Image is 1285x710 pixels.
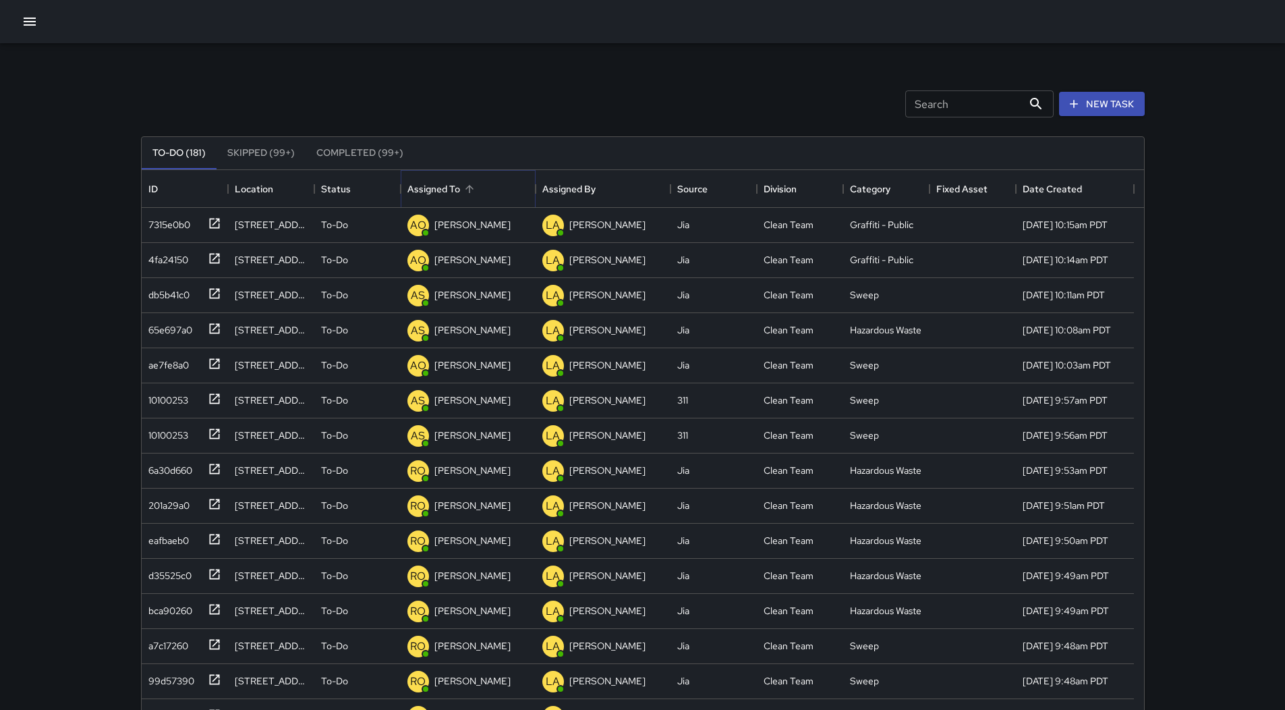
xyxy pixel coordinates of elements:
[143,528,189,547] div: eafbaeb0
[235,170,273,208] div: Location
[677,393,688,407] div: 311
[1023,218,1108,231] div: 9/2/2025, 10:15am PDT
[1023,569,1109,582] div: 9/2/2025, 9:49am PDT
[569,674,646,688] p: [PERSON_NAME]
[143,213,190,231] div: 7315e0b0
[321,569,348,582] p: To-Do
[546,252,560,269] p: LA
[143,458,192,477] div: 6a30d660
[569,393,646,407] p: [PERSON_NAME]
[850,253,913,267] div: Graffiti - Public
[235,674,308,688] div: 409 Gough Street
[764,639,813,653] div: Clean Team
[936,170,988,208] div: Fixed Asset
[850,429,879,442] div: Sweep
[143,318,192,337] div: 65e697a0
[143,599,192,618] div: bca90260
[677,170,708,208] div: Source
[546,498,560,514] p: LA
[410,252,426,269] p: AO
[757,170,843,208] div: Division
[546,674,560,690] p: LA
[764,464,813,477] div: Clean Team
[677,288,689,302] div: Jia
[850,499,921,512] div: Hazardous Waste
[1023,499,1105,512] div: 9/2/2025, 9:51am PDT
[142,170,228,208] div: ID
[143,493,190,512] div: 201a29a0
[677,323,689,337] div: Jia
[850,569,921,582] div: Hazardous Waste
[235,499,308,512] div: 233 Franklin Street
[235,253,308,267] div: 34 Van Ness Avenue
[434,569,511,582] p: [PERSON_NAME]
[434,534,511,547] p: [PERSON_NAME]
[546,568,560,584] p: LA
[410,498,426,514] p: RO
[401,170,536,208] div: Assigned To
[143,388,188,407] div: 10100253
[235,393,308,407] div: 1658 Market Street
[1059,92,1145,117] button: New Task
[546,428,560,444] p: LA
[850,288,879,302] div: Sweep
[569,569,646,582] p: [PERSON_NAME]
[1023,429,1108,442] div: 9/2/2025, 9:56am PDT
[321,358,348,372] p: To-Do
[569,604,646,618] p: [PERSON_NAME]
[546,288,560,304] p: LA
[235,429,308,442] div: 1632 Market Street
[546,533,560,549] p: LA
[434,639,511,653] p: [PERSON_NAME]
[764,429,813,442] div: Clean Team
[321,218,348,231] p: To-Do
[536,170,670,208] div: Assigned By
[143,353,189,372] div: ae7fe8a0
[1023,358,1111,372] div: 9/2/2025, 10:03am PDT
[677,534,689,547] div: Jia
[306,137,414,169] button: Completed (99+)
[677,639,689,653] div: Jia
[677,569,689,582] div: Jia
[677,464,689,477] div: Jia
[569,639,646,653] p: [PERSON_NAME]
[670,170,757,208] div: Source
[411,323,425,339] p: AS
[1023,639,1108,653] div: 9/2/2025, 9:48am PDT
[321,253,348,267] p: To-Do
[764,253,813,267] div: Clean Team
[569,323,646,337] p: [PERSON_NAME]
[1023,323,1111,337] div: 9/2/2025, 10:08am PDT
[850,393,879,407] div: Sweep
[1023,674,1108,688] div: 9/2/2025, 9:48am PDT
[546,323,560,339] p: LA
[850,639,879,653] div: Sweep
[764,288,813,302] div: Clean Team
[235,569,308,582] div: 364 Hayes Street
[677,429,688,442] div: 311
[321,429,348,442] p: To-Do
[410,603,426,620] p: RO
[764,499,813,512] div: Clean Team
[677,674,689,688] div: Jia
[434,674,511,688] p: [PERSON_NAME]
[764,674,813,688] div: Clean Team
[850,358,879,372] div: Sweep
[677,499,689,512] div: Jia
[143,248,188,267] div: 4fa24150
[321,499,348,512] p: To-Do
[321,639,348,653] p: To-Do
[1023,170,1082,208] div: Date Created
[148,170,158,208] div: ID
[321,288,348,302] p: To-Do
[411,288,425,304] p: AS
[235,323,308,337] div: 23 Franklin Street
[410,217,426,234] p: AO
[434,253,511,267] p: [PERSON_NAME]
[569,218,646,231] p: [PERSON_NAME]
[850,323,921,337] div: Hazardous Waste
[235,604,308,618] div: 395 Hayes Street
[677,358,689,372] div: Jia
[569,464,646,477] p: [PERSON_NAME]
[764,393,813,407] div: Clean Team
